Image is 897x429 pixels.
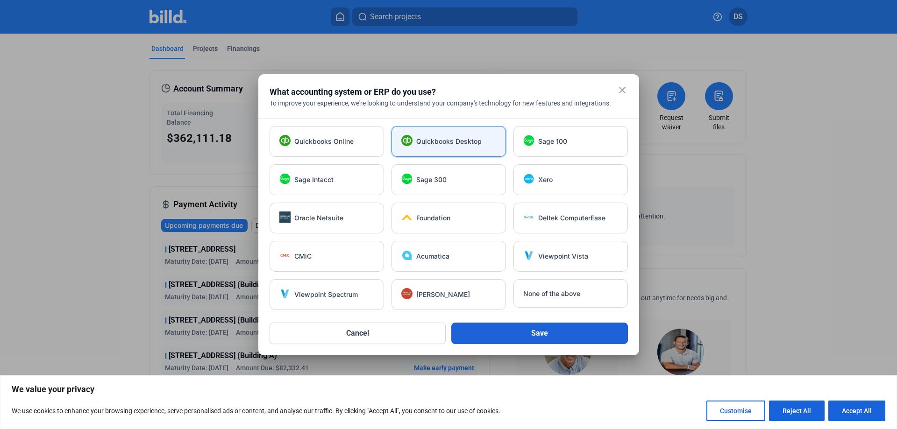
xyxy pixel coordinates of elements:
[270,98,628,108] div: To improve your experience, we're looking to understand your company's technology for new feature...
[523,289,580,298] span: None of the above
[12,405,500,416] p: We use cookies to enhance your browsing experience, serve personalised ads or content, and analys...
[416,290,470,299] span: [PERSON_NAME]
[294,252,312,261] span: CMiC
[416,213,450,223] span: Foundation
[416,252,449,261] span: Acumatica
[294,290,358,299] span: Viewpoint Spectrum
[769,401,825,421] button: Reject All
[416,175,447,184] span: Sage 300
[451,323,628,344] button: Save
[416,137,482,146] span: Quickbooks Desktop
[294,213,343,223] span: Oracle Netsuite
[270,85,605,98] div: What accounting system or ERP do you use?
[270,323,446,344] button: Cancel
[538,252,588,261] span: Viewpoint Vista
[538,137,567,146] span: Sage 100
[294,137,354,146] span: Quickbooks Online
[538,213,605,223] span: Deltek ComputerEase
[538,175,553,184] span: Xero
[617,84,628,96] mat-icon: close
[828,401,885,421] button: Accept All
[12,384,885,395] p: We value your privacy
[706,401,765,421] button: Customise
[294,175,334,184] span: Sage Intacct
